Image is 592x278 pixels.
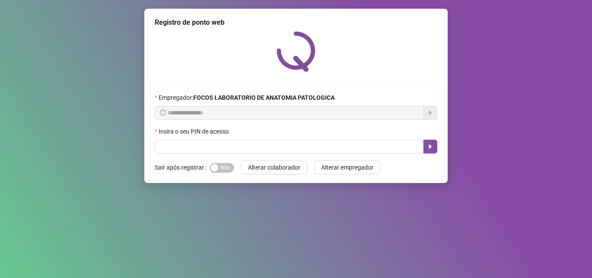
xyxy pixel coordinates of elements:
[276,31,316,72] img: QRPoint
[155,17,437,28] div: Registro de ponto web
[241,160,307,174] button: Alterar colaborador
[159,93,335,102] span: Empregador :
[314,160,381,174] button: Alterar empregador
[248,163,300,172] span: Alterar colaborador
[427,143,434,150] span: caret-right
[155,127,234,136] label: Insira o seu PIN de acesso
[155,160,210,174] label: Sair após registrar
[193,94,335,101] strong: FOCOS LABORATORIO DE ANATOMIA PATOLOGICA
[321,163,374,172] span: Alterar empregador
[160,110,166,116] span: info-circle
